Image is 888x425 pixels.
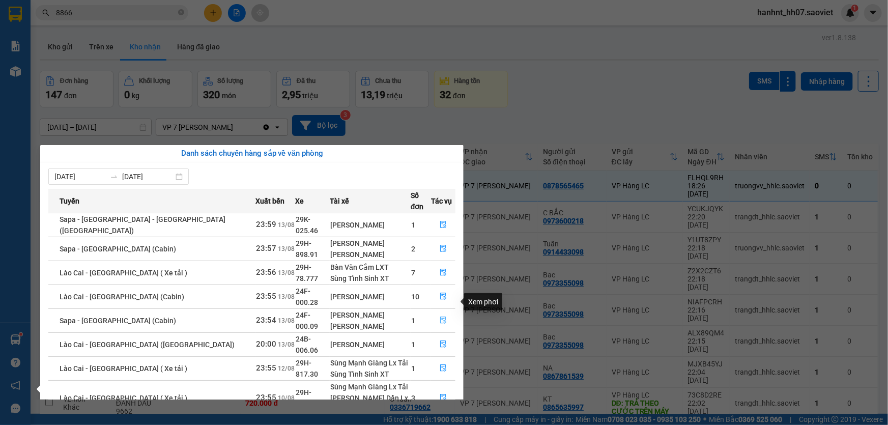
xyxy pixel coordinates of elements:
[60,364,187,373] span: Lào Cai - [GEOGRAPHIC_DATA] ( Xe tải )
[296,239,318,259] span: 29H-898.91
[296,359,318,378] span: 29H-817.30
[411,394,415,402] span: 3
[256,316,276,325] span: 23:54
[278,269,295,276] span: 13/08
[411,245,415,253] span: 2
[330,195,349,207] span: Tài xế
[440,341,447,349] span: file-done
[256,393,276,402] span: 23:55
[60,293,184,301] span: Lào Cai - [GEOGRAPHIC_DATA] (Cabin)
[411,221,415,229] span: 1
[278,245,295,252] span: 13/08
[110,173,118,181] span: to
[278,221,295,229] span: 13/08
[60,269,187,277] span: Lào Cai - [GEOGRAPHIC_DATA] ( Xe tải )
[432,360,455,377] button: file-done
[60,341,235,349] span: Lào Cai - [GEOGRAPHIC_DATA] ([GEOGRAPHIC_DATA])
[330,357,410,369] div: Sùng Mạnh Giàng Lx Tải
[60,245,176,253] span: Sapa - [GEOGRAPHIC_DATA] (Cabin)
[440,317,447,325] span: file-done
[278,317,295,324] span: 13/08
[411,341,415,349] span: 1
[440,221,447,229] span: file-done
[432,241,455,257] button: file-done
[432,289,455,305] button: file-done
[278,293,295,300] span: 13/08
[296,335,318,354] span: 24B-006.06
[330,381,410,392] div: Sùng Mạnh Giàng Lx Tải
[60,394,187,402] span: Lào Cai - [GEOGRAPHIC_DATA] ( Xe tải )
[432,313,455,329] button: file-done
[330,309,410,321] div: [PERSON_NAME]
[60,195,79,207] span: Tuyến
[60,215,225,235] span: Sapa - [GEOGRAPHIC_DATA] - [GEOGRAPHIC_DATA] ([GEOGRAPHIC_DATA])
[296,287,318,306] span: 24F-000.28
[411,269,415,277] span: 7
[411,317,415,325] span: 1
[432,390,455,406] button: file-done
[48,148,455,160] div: Danh sách chuyến hàng sắp về văn phòng
[431,195,452,207] span: Tác vụ
[296,215,318,235] span: 29K-025.46
[278,365,295,372] span: 12/08
[256,339,276,349] span: 20:00
[432,217,455,233] button: file-done
[440,364,447,373] span: file-done
[440,245,447,253] span: file-done
[464,293,502,310] div: Xem phơi
[256,220,276,229] span: 23:59
[330,249,410,260] div: [PERSON_NAME]
[296,263,318,282] span: 29H-78.777
[432,336,455,353] button: file-done
[411,190,431,212] span: Số đơn
[330,321,410,332] div: [PERSON_NAME]
[256,268,276,277] span: 23:56
[330,219,410,231] div: [PERSON_NAME]
[330,273,410,284] div: Sùng Tỉnh Sinh XT
[330,339,410,350] div: [PERSON_NAME]
[54,171,106,182] input: Từ ngày
[330,369,410,380] div: Sùng Tỉnh Sinh XT
[60,317,176,325] span: Sapa - [GEOGRAPHIC_DATA] (Cabin)
[278,394,295,402] span: 10/08
[411,364,415,373] span: 1
[440,394,447,402] span: file-done
[296,388,318,408] span: 29H-817.30
[110,173,118,181] span: swap-right
[256,363,276,373] span: 23:55
[255,195,284,207] span: Xuất bến
[440,269,447,277] span: file-done
[278,341,295,348] span: 13/08
[295,195,304,207] span: Xe
[440,293,447,301] span: file-done
[256,292,276,301] span: 23:55
[122,171,174,182] input: Đến ngày
[296,311,318,330] span: 24F-000.09
[330,291,410,302] div: [PERSON_NAME]
[330,238,410,249] div: [PERSON_NAME]
[411,293,419,301] span: 10
[256,244,276,253] span: 23:57
[432,265,455,281] button: file-done
[330,262,410,273] div: Bàn Văn Cắm LXT
[330,392,410,415] div: [PERSON_NAME] Dần Lx Tải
